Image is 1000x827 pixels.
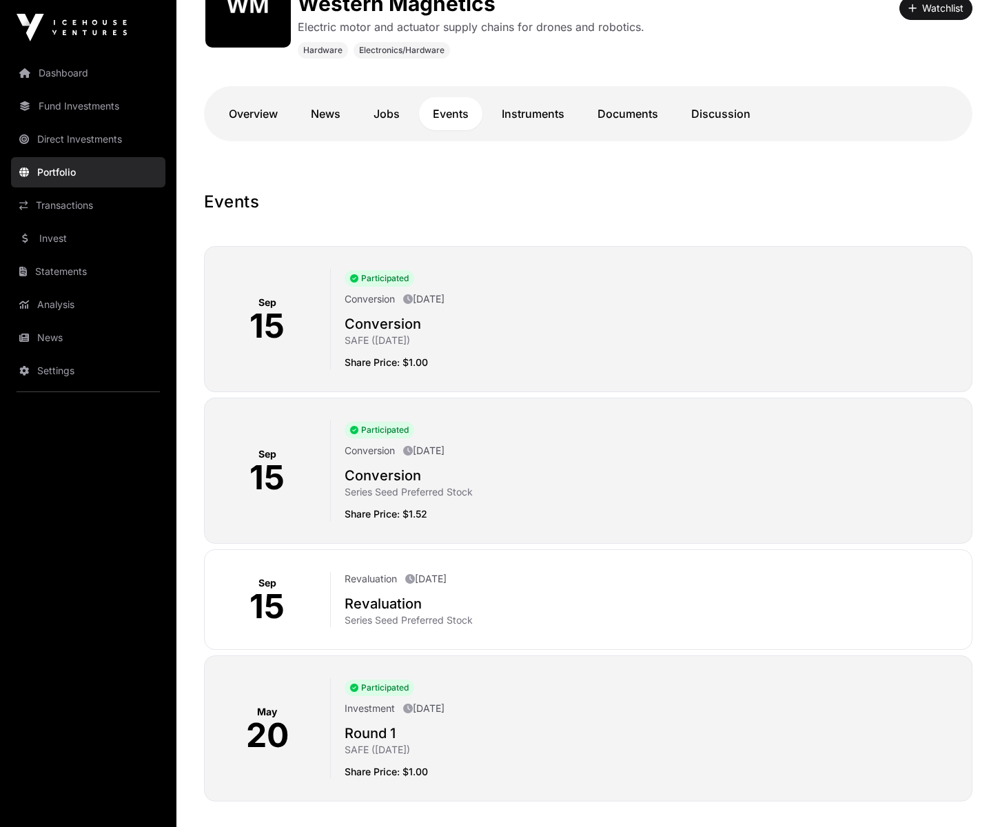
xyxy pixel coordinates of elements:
[11,256,165,287] a: Statements
[11,190,165,221] a: Transactions
[17,14,127,41] img: Icehouse Ventures Logo
[359,45,445,56] span: Electronics/Hardware
[11,323,165,353] a: News
[303,45,343,56] span: Hardware
[345,507,961,521] p: Share Price: $1.52
[345,680,414,696] span: Participated
[403,444,445,458] p: [DATE]
[298,19,644,35] p: Electric motor and actuator supply chains for drones and robotics.
[249,590,285,623] p: 15
[345,444,395,458] p: Conversion
[249,461,285,494] p: 15
[11,289,165,320] a: Analysis
[403,292,445,306] p: [DATE]
[258,447,276,461] p: Sep
[345,422,414,438] span: Participated
[215,97,292,130] a: Overview
[345,594,961,613] h2: Revaluation
[258,576,276,590] p: Sep
[257,705,277,719] p: May
[215,97,961,130] nav: Tabs
[931,761,1000,827] iframe: Chat Widget
[345,743,961,757] p: SAFE ([DATE])
[11,356,165,386] a: Settings
[11,157,165,187] a: Portfolio
[345,334,961,347] p: SAFE ([DATE])
[258,296,276,309] p: Sep
[246,719,289,752] p: 20
[297,97,354,130] a: News
[403,702,445,715] p: [DATE]
[345,572,397,586] p: Revaluation
[345,765,961,779] p: Share Price: $1.00
[345,485,961,499] p: Series Seed Preferred Stock
[488,97,578,130] a: Instruments
[345,270,414,287] span: Participated
[345,724,961,743] h2: Round 1
[11,58,165,88] a: Dashboard
[345,314,961,334] h2: Conversion
[249,309,285,343] p: 15
[360,97,414,130] a: Jobs
[11,91,165,121] a: Fund Investments
[584,97,672,130] a: Documents
[405,572,447,586] p: [DATE]
[345,702,395,715] p: Investment
[204,191,972,213] h1: Events
[345,613,961,627] p: Series Seed Preferred Stock
[345,466,961,485] h2: Conversion
[345,292,395,306] p: Conversion
[11,124,165,154] a: Direct Investments
[677,97,764,130] a: Discussion
[345,356,961,369] p: Share Price: $1.00
[11,223,165,254] a: Invest
[419,97,482,130] a: Events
